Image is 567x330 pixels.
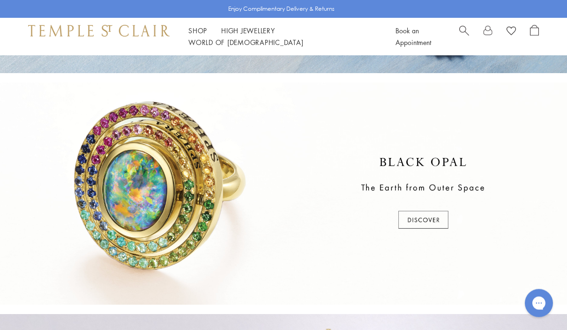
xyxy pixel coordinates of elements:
[228,4,335,14] p: Enjoy Complimentary Delivery & Returns
[188,37,303,47] a: World of [DEMOGRAPHIC_DATA]World of [DEMOGRAPHIC_DATA]
[188,25,374,48] nav: Main navigation
[221,26,275,35] a: High JewelleryHigh Jewellery
[28,25,170,36] img: Temple St. Clair
[459,25,469,48] a: Search
[188,26,207,35] a: ShopShop
[395,26,431,47] a: Book an Appointment
[520,286,558,321] iframe: Gorgias live chat messenger
[507,25,516,39] a: View Wishlist
[530,25,539,48] a: Open Shopping Bag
